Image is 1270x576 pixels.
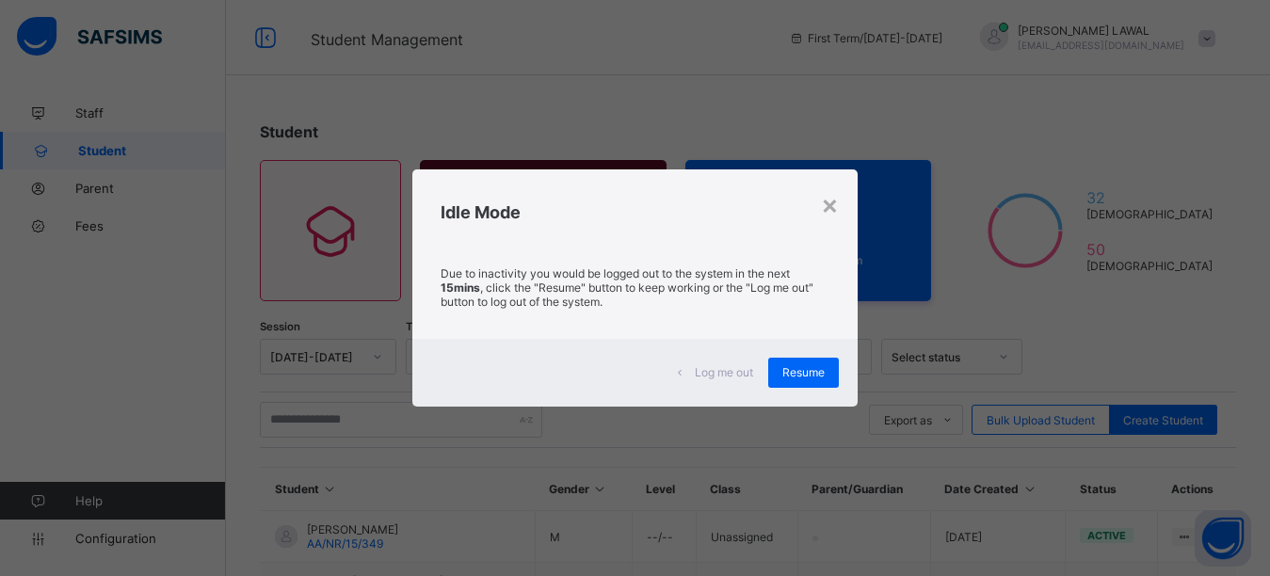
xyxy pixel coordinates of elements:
[782,365,825,379] span: Resume
[695,365,753,379] span: Log me out
[441,202,828,222] h2: Idle Mode
[821,188,839,220] div: ×
[441,280,480,295] strong: 15mins
[441,266,828,309] p: Due to inactivity you would be logged out to the system in the next , click the "Resume" button t...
